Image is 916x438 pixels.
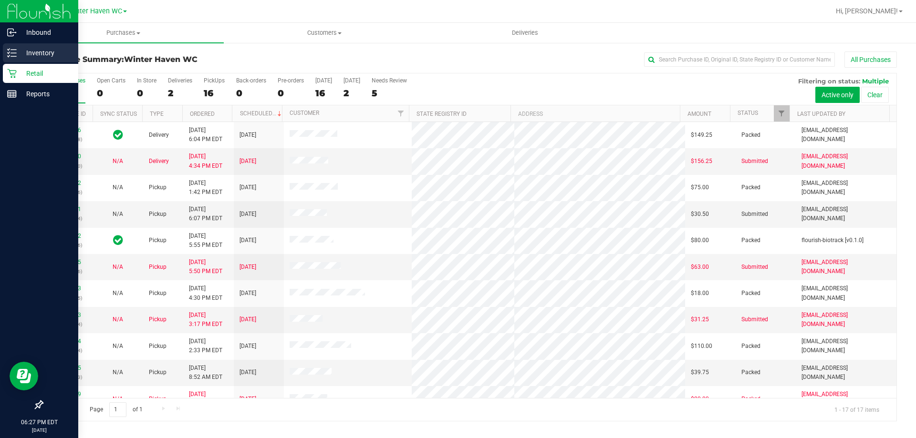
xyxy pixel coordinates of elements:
span: $31.25 [691,315,709,324]
span: Packed [741,342,760,351]
div: Pre-orders [278,77,304,84]
span: Pickup [149,236,167,245]
div: 0 [278,88,304,99]
span: Packed [741,236,760,245]
div: [DATE] [343,77,360,84]
span: Pickup [149,395,167,404]
span: In Sync [113,234,123,247]
span: Not Applicable [113,396,123,402]
span: Hi, [PERSON_NAME]! [836,7,898,15]
span: Pickup [149,210,167,219]
button: N/A [113,315,123,324]
span: [DATE] [239,315,256,324]
th: Address [510,105,680,122]
span: Pickup [149,289,167,298]
div: 0 [97,88,125,99]
div: PickUps [204,77,225,84]
span: [DATE] 1:42 PM EDT [189,179,222,197]
span: [DATE] 5:50 PM EDT [189,258,222,276]
a: 11989264 [54,338,81,345]
button: All Purchases [844,51,897,68]
span: Pickup [149,263,167,272]
div: Open Carts [97,77,125,84]
button: N/A [113,210,123,219]
span: Submitted [741,157,768,166]
span: Deliveries [499,29,551,37]
span: $39.75 [691,368,709,377]
span: Purchases [23,29,224,37]
button: N/A [113,395,123,404]
a: Deliveries [425,23,625,43]
a: 11990756 [54,127,81,133]
button: N/A [113,342,123,351]
span: $18.00 [691,289,709,298]
span: [DATE] [239,368,256,377]
span: [DATE] [239,236,256,245]
a: 11988489 [54,391,81,397]
span: [DATE] [239,157,256,166]
a: Filter [393,105,409,122]
span: [DATE] [239,210,256,219]
span: [EMAIL_ADDRESS][DOMAIN_NAME] [801,337,891,355]
span: $156.25 [691,157,712,166]
inline-svg: Reports [7,89,17,99]
span: [EMAIL_ADDRESS][DOMAIN_NAME] [801,311,891,329]
span: [DATE] 4:34 PM EDT [189,152,222,170]
a: Type [150,111,164,117]
p: Inventory [17,47,74,59]
inline-svg: Inbound [7,28,17,37]
a: Customers [224,23,425,43]
div: Deliveries [168,77,192,84]
span: Packed [741,183,760,192]
span: Not Applicable [113,184,123,191]
span: 1 - 17 of 17 items [827,402,887,417]
span: [DATE] [239,342,256,351]
span: [DATE] 6:07 PM EDT [189,205,222,223]
p: 06:27 PM EDT [4,418,74,427]
a: Purchases [23,23,224,43]
button: N/A [113,157,123,166]
span: Pickup [149,315,167,324]
span: Customers [224,29,424,37]
button: N/A [113,183,123,192]
a: Scheduled [240,110,283,117]
a: 11990912 [54,233,81,239]
button: N/A [113,289,123,298]
a: 11990133 [54,285,81,292]
span: $80.00 [691,236,709,245]
span: Packed [741,368,760,377]
span: Pickup [149,342,167,351]
span: Submitted [741,315,768,324]
div: 0 [137,88,156,99]
span: Delivery [149,157,169,166]
input: 1 [109,402,126,417]
span: [DATE] 3:17 PM EDT [189,311,222,329]
span: [DATE] [239,289,256,298]
div: 0 [236,88,266,99]
span: Not Applicable [113,369,123,376]
a: 11990605 [54,259,81,265]
div: Back-orders [236,77,266,84]
div: 16 [315,88,332,99]
a: Sync Status [100,111,137,117]
span: Packed [741,131,760,140]
a: 11989603 [54,312,81,318]
span: Packed [741,395,760,404]
span: $75.00 [691,183,709,192]
a: Last Updated By [797,111,845,117]
span: In Sync [113,128,123,142]
span: Not Applicable [113,290,123,296]
span: Winter Haven WC [124,55,198,64]
a: State Registry ID [416,111,467,117]
a: Status [738,110,758,116]
span: [EMAIL_ADDRESS][DOMAIN_NAME] [801,258,891,276]
span: Not Applicable [113,264,123,270]
span: Submitted [741,263,768,272]
span: Not Applicable [113,343,123,349]
span: [DATE] [239,263,256,272]
a: Filter [774,105,790,122]
input: Search Purchase ID, Original ID, State Registry ID or Customer Name... [644,52,835,67]
p: Reports [17,88,74,100]
span: Delivery [149,131,169,140]
p: [DATE] [4,427,74,434]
